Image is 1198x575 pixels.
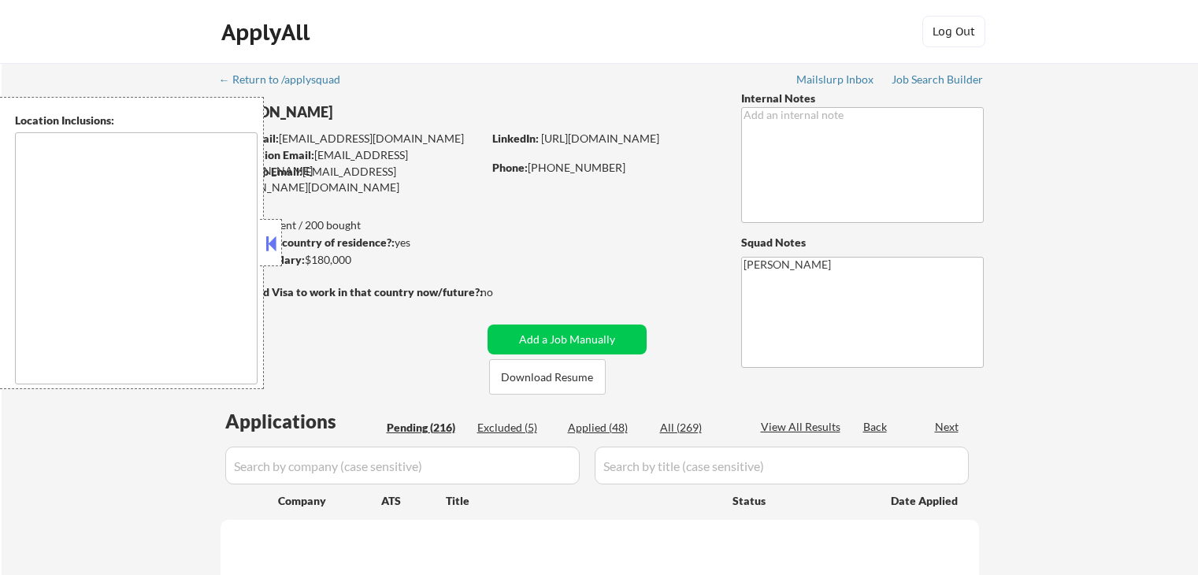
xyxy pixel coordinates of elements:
[733,486,868,514] div: Status
[480,284,525,300] div: no
[278,493,381,509] div: Company
[221,102,544,122] div: [PERSON_NAME]
[220,217,482,233] div: 48 sent / 200 bought
[796,74,875,85] div: Mailslurp Inbox
[221,285,483,299] strong: Will need Visa to work in that country now/future?:
[492,132,539,145] strong: LinkedIn:
[381,493,446,509] div: ATS
[220,235,477,250] div: yes
[935,419,960,435] div: Next
[595,447,969,484] input: Search by title (case sensitive)
[220,252,482,268] div: $180,000
[741,235,984,250] div: Squad Notes
[387,420,465,436] div: Pending (216)
[863,419,888,435] div: Back
[568,420,647,436] div: Applied (48)
[741,91,984,106] div: Internal Notes
[220,236,395,249] strong: Can work in country of residence?:
[796,73,875,89] a: Mailslurp Inbox
[891,493,960,509] div: Date Applied
[541,132,659,145] a: [URL][DOMAIN_NAME]
[492,161,528,174] strong: Phone:
[477,420,556,436] div: Excluded (5)
[221,147,482,178] div: [EMAIL_ADDRESS][DOMAIN_NAME]
[221,131,482,147] div: [EMAIL_ADDRESS][DOMAIN_NAME]
[221,164,482,195] div: [EMAIL_ADDRESS][PERSON_NAME][DOMAIN_NAME]
[892,74,984,85] div: Job Search Builder
[219,73,355,89] a: ← Return to /applysquad
[446,493,718,509] div: Title
[219,74,355,85] div: ← Return to /applysquad
[922,16,985,47] button: Log Out
[15,113,258,128] div: Location Inclusions:
[225,412,381,431] div: Applications
[761,419,845,435] div: View All Results
[489,359,606,395] button: Download Resume
[221,19,314,46] div: ApplyAll
[225,447,580,484] input: Search by company (case sensitive)
[492,160,715,176] div: [PHONE_NUMBER]
[488,325,647,354] button: Add a Job Manually
[660,420,739,436] div: All (269)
